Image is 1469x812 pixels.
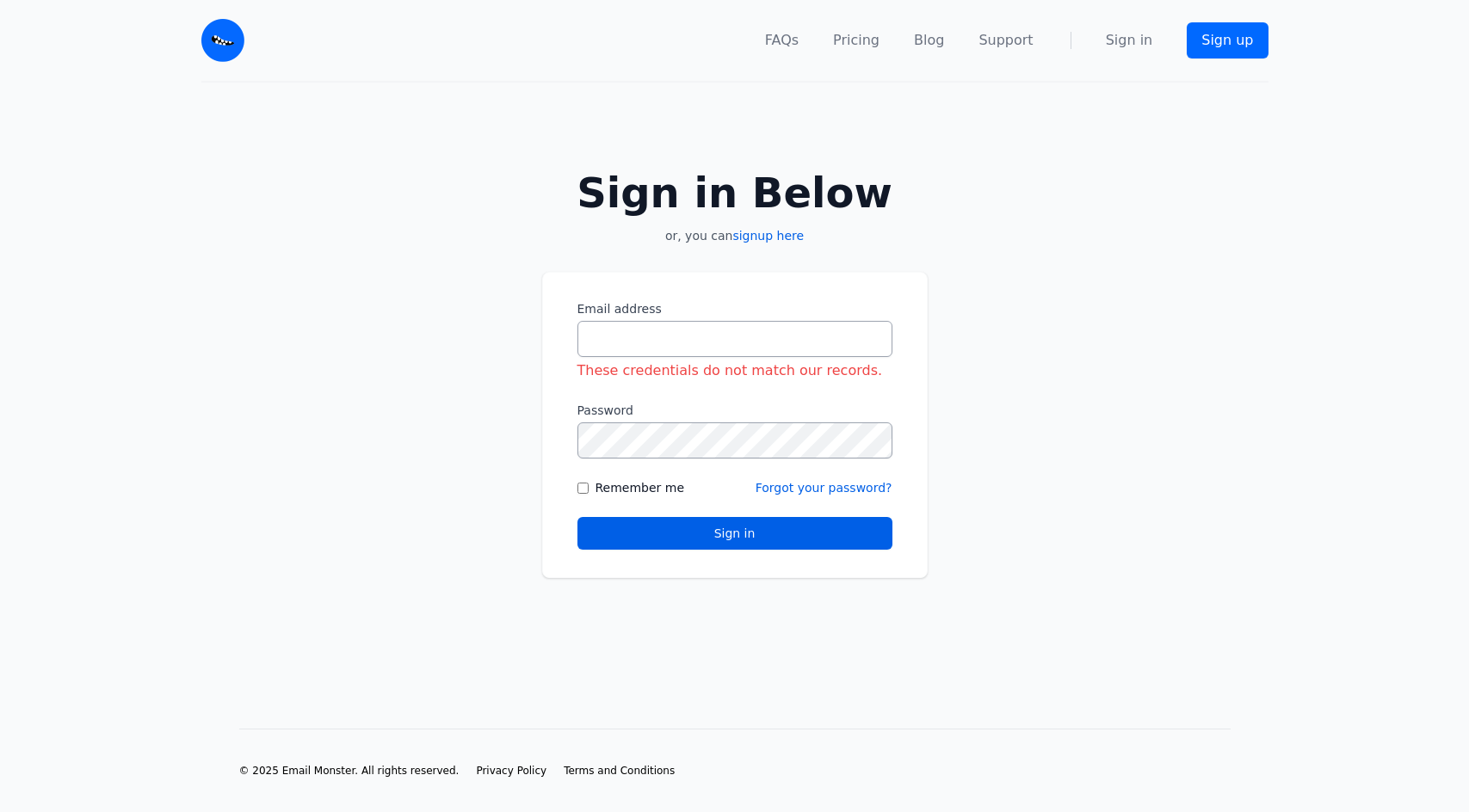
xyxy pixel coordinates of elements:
[756,481,892,495] a: Forgot your password?
[476,764,546,778] a: Privacy Policy
[542,172,928,213] h2: Sign in Below
[1187,22,1268,58] a: Sign up
[577,360,892,381] div: These credentials do not match our records.
[239,764,460,778] li: © 2025 Email Monster. All rights reserved.
[596,479,685,496] label: Remember me
[564,764,675,778] a: Terms and Conditions
[542,227,928,244] p: or, you can
[732,229,804,243] a: signup here
[833,30,880,51] a: Pricing
[201,19,244,62] img: Email Monster
[577,300,892,317] label: Email address
[476,765,546,777] span: Privacy Policy
[978,30,1033,51] a: Support
[765,30,799,51] a: FAQs
[577,402,892,419] label: Password
[914,30,944,51] a: Blog
[564,765,675,777] span: Terms and Conditions
[577,517,892,550] button: Sign in
[1106,30,1153,51] a: Sign in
